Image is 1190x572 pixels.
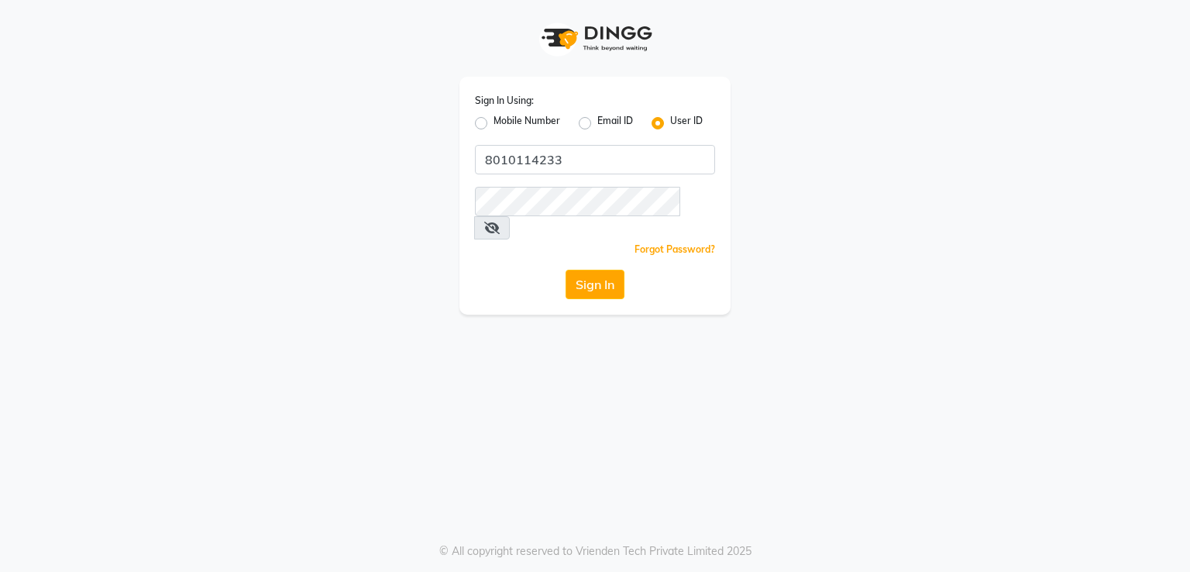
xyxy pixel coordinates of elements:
[635,243,715,255] a: Forgot Password?
[566,270,624,299] button: Sign In
[475,94,534,108] label: Sign In Using:
[533,16,657,61] img: logo1.svg
[494,114,560,133] label: Mobile Number
[670,114,703,133] label: User ID
[597,114,633,133] label: Email ID
[475,145,715,174] input: Username
[475,187,680,216] input: Username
